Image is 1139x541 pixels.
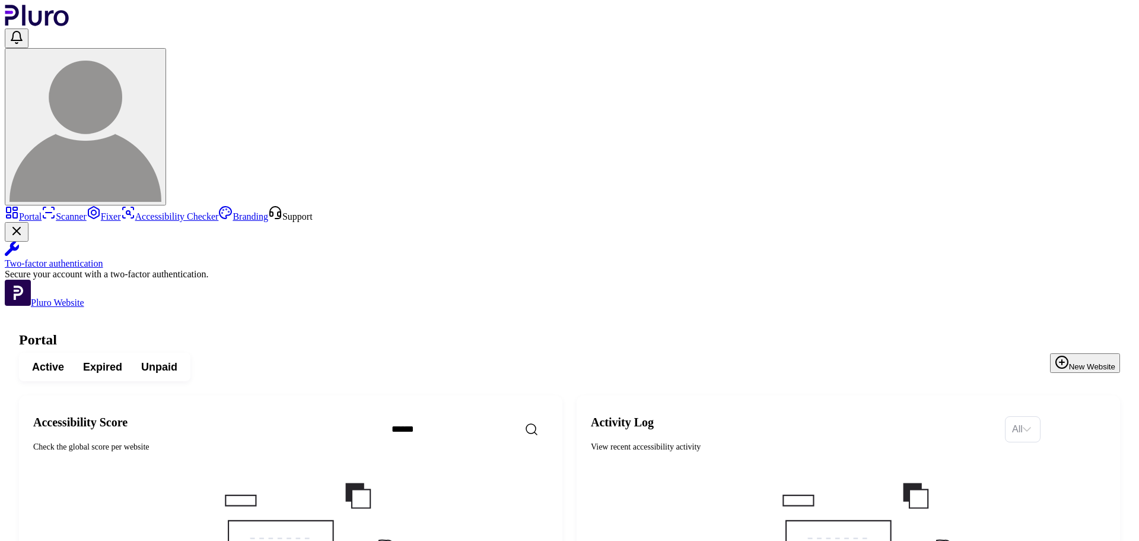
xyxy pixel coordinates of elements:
[87,211,121,222] a: Fixer
[42,211,87,222] a: Scanner
[5,18,69,28] a: Logo
[5,48,166,205] button: User avatar
[19,332,1120,348] h1: Portal
[74,356,132,378] button: Expired
[5,29,28,48] button: Open notifications, you have undefined new notifications
[121,211,219,222] a: Accessibility Checker
[591,415,995,429] h2: Activity Log
[591,441,995,453] div: View recent accessibility activity
[33,441,373,453] div: Check the global score per website
[141,360,177,374] span: Unpaid
[23,356,74,378] button: Active
[32,360,64,374] span: Active
[218,211,268,222] a: Branding
[5,258,1134,269] div: Two-factor authentication
[5,298,84,308] a: Open Pluro Website
[5,205,1134,308] aside: Sidebar menu
[268,211,313,222] a: Open Support screen
[5,242,1134,269] a: Two-factor authentication
[33,415,373,429] h2: Accessibility Score
[5,211,42,222] a: Portal
[1050,353,1120,373] button: New Website
[382,417,586,442] input: Search
[5,222,28,242] button: Close Two-factor authentication notification
[5,269,1134,280] div: Secure your account with a two-factor authentication.
[132,356,187,378] button: Unpaid
[9,50,161,202] img: User avatar
[83,360,122,374] span: Expired
[1005,416,1041,442] div: Set sorting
